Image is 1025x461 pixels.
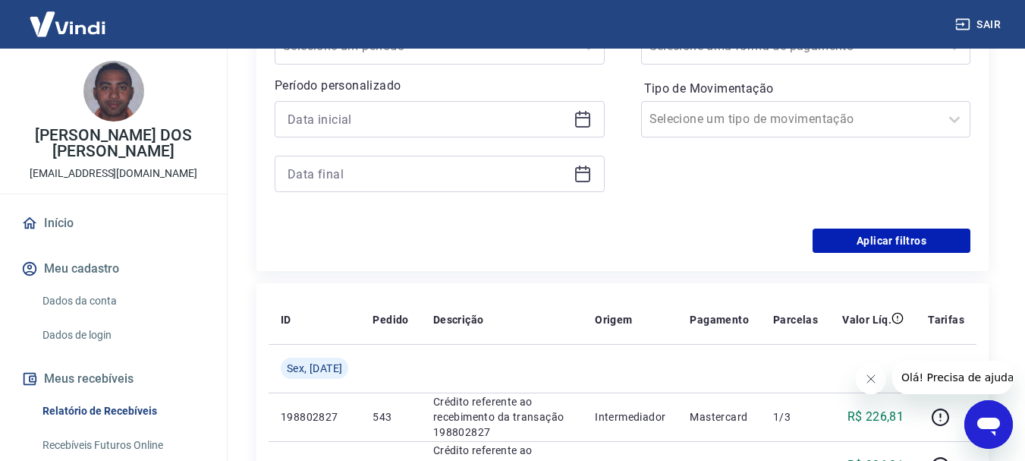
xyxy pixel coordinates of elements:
p: Pagamento [690,312,749,327]
p: Mastercard [690,409,749,425]
label: Tipo de Movimentação [644,80,968,98]
p: 543 [373,409,408,425]
a: Relatório de Recebíveis [36,396,209,427]
button: Aplicar filtros [813,229,970,253]
a: Início [18,207,209,240]
p: 1/3 [773,409,818,425]
span: Sex, [DATE] [287,361,342,376]
input: Data inicial [288,108,568,131]
input: Data final [288,163,568,185]
p: Período personalizado [275,77,605,95]
p: Intermediador [595,409,665,425]
img: Vindi [18,1,117,47]
p: Valor Líq. [842,312,891,327]
p: Tarifas [928,312,964,327]
button: Meus recebíveis [18,362,209,396]
img: b364baf0-585a-4717-963f-4c6cdffdd737.jpeg [83,61,144,122]
p: 198802827 [281,409,348,425]
a: Dados da conta [36,286,209,317]
p: Crédito referente ao recebimento da transação 198802827 [433,394,571,440]
iframe: Botão para abrir a janela de mensagens [964,400,1013,449]
a: Dados de login [36,320,209,351]
p: ID [281,312,291,327]
button: Meu cadastro [18,252,209,286]
p: Parcelas [773,312,818,327]
iframe: Mensagem da empresa [892,361,1013,394]
button: Sair [952,11,1007,39]
a: Recebíveis Futuros Online [36,430,209,461]
p: [EMAIL_ADDRESS][DOMAIN_NAME] [30,166,197,182]
p: Descrição [433,312,484,327]
iframe: Fechar mensagem [856,364,886,394]
p: R$ 226,81 [847,408,904,426]
p: [PERSON_NAME] DOS [PERSON_NAME] [12,128,215,159]
p: Pedido [373,312,408,327]
p: Origem [595,312,632,327]
span: Olá! Precisa de ajuda? [9,11,127,23]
